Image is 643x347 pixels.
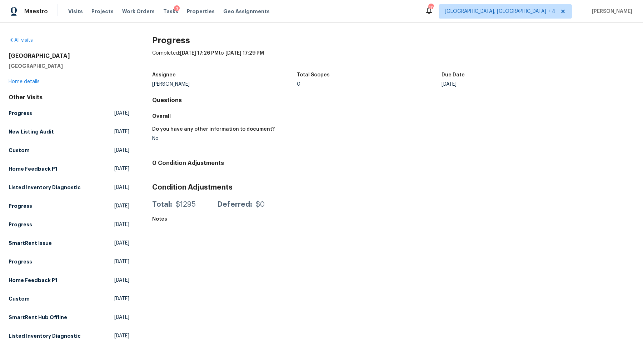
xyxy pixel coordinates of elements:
h5: Notes [152,217,167,222]
h3: Condition Adjustments [152,184,634,191]
span: Projects [91,8,114,15]
h5: Progress [9,258,32,265]
h5: Home Feedback P1 [9,277,57,284]
a: Custom[DATE] [9,292,129,305]
span: Work Orders [122,8,155,15]
span: [PERSON_NAME] [589,8,632,15]
span: Geo Assignments [223,8,270,15]
h4: 0 Condition Adjustments [152,160,634,167]
h5: Overall [152,112,634,120]
a: New Listing Audit[DATE] [9,125,129,138]
span: [DATE] [114,295,129,302]
a: All visits [9,38,33,43]
h5: Custom [9,295,30,302]
span: [DATE] [114,128,129,135]
h5: Total Scopes [297,72,330,77]
div: 0 [297,82,442,87]
a: Custom[DATE] [9,144,129,157]
h2: Progress [152,37,634,44]
span: Tasks [163,9,178,14]
a: Progress[DATE] [9,200,129,212]
h2: [GEOGRAPHIC_DATA] [9,52,129,60]
span: [DATE] [114,258,129,265]
h5: Due Date [442,72,465,77]
h4: Questions [152,97,634,104]
span: [DATE] [114,314,129,321]
span: [DATE] [114,221,129,228]
h5: Progress [9,110,32,117]
div: [PERSON_NAME] [152,82,297,87]
span: [DATE] [114,184,129,191]
div: 3 [174,5,180,12]
a: SmartRent Hub Offline[DATE] [9,311,129,324]
a: Progress[DATE] [9,218,129,231]
h5: Listed Inventory Diagnostic [9,332,81,340]
span: [DATE] [114,147,129,154]
span: [DATE] [114,110,129,117]
div: Deferred: [217,201,252,208]
span: [DATE] [114,277,129,284]
span: [DATE] 17:29 PM [225,51,264,56]
h5: SmartRent Hub Offline [9,314,67,321]
span: [DATE] [114,332,129,340]
div: No [152,136,388,141]
h5: Listed Inventory Diagnostic [9,184,81,191]
div: $1295 [176,201,196,208]
div: 20 [428,4,433,11]
a: SmartRent Issue[DATE] [9,237,129,250]
span: [GEOGRAPHIC_DATA], [GEOGRAPHIC_DATA] + 4 [445,8,555,15]
h5: Home Feedback P1 [9,165,57,172]
h5: Custom [9,147,30,154]
h5: Progress [9,221,32,228]
div: $0 [256,201,265,208]
span: Visits [68,8,83,15]
span: [DATE] [114,202,129,210]
span: Properties [187,8,215,15]
a: Progress[DATE] [9,255,129,268]
div: [DATE] [442,82,586,87]
div: Total: [152,201,172,208]
div: Completed: to [152,50,634,68]
span: [DATE] [114,165,129,172]
h5: SmartRent Issue [9,240,52,247]
a: Home details [9,79,40,84]
span: [DATE] [114,240,129,247]
a: Listed Inventory Diagnostic[DATE] [9,181,129,194]
h5: [GEOGRAPHIC_DATA] [9,62,129,70]
h5: Do you have any other information to document? [152,127,275,132]
h5: Progress [9,202,32,210]
h5: New Listing Audit [9,128,54,135]
a: Home Feedback P1[DATE] [9,274,129,287]
a: Home Feedback P1[DATE] [9,162,129,175]
a: Progress[DATE] [9,107,129,120]
h5: Assignee [152,72,176,77]
span: [DATE] 17:26 PM [180,51,219,56]
a: Listed Inventory Diagnostic[DATE] [9,330,129,342]
span: Maestro [24,8,48,15]
div: Other Visits [9,94,129,101]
